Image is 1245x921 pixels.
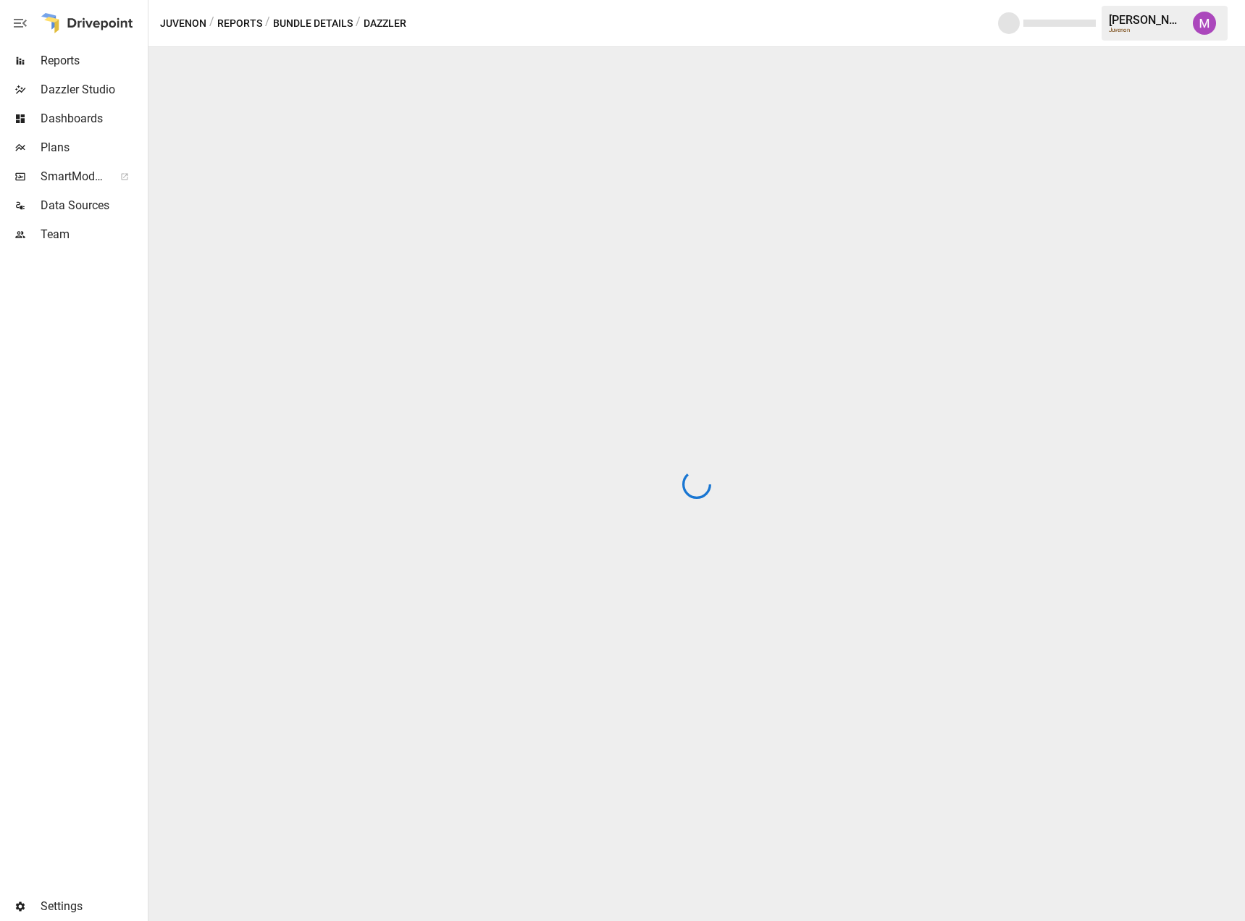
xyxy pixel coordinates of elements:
span: Settings [41,898,145,915]
span: Reports [41,52,145,70]
span: SmartModel [41,168,104,185]
span: Dazzler Studio [41,81,145,98]
span: Team [41,226,145,243]
div: [PERSON_NAME] [1109,13,1184,27]
div: Juvenon [1109,27,1184,33]
button: Reports [217,14,262,33]
span: Dashboards [41,110,145,127]
div: / [356,14,361,33]
img: Umer Muhammed [1193,12,1216,35]
div: / [265,14,270,33]
span: Data Sources [41,197,145,214]
button: Umer Muhammed [1184,3,1225,43]
span: ™ [104,166,114,184]
div: / [209,14,214,33]
button: Bundle Details [273,14,353,33]
span: Plans [41,139,145,156]
button: Juvenon [160,14,206,33]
